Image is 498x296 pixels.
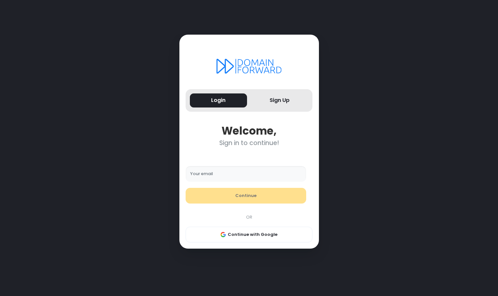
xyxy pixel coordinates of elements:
div: OR [182,214,316,221]
div: Sign in to continue! [186,139,312,147]
div: Welcome, [186,124,312,137]
button: Sign Up [251,93,308,107]
button: Login [190,93,247,107]
button: Continue with Google [186,227,312,242]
